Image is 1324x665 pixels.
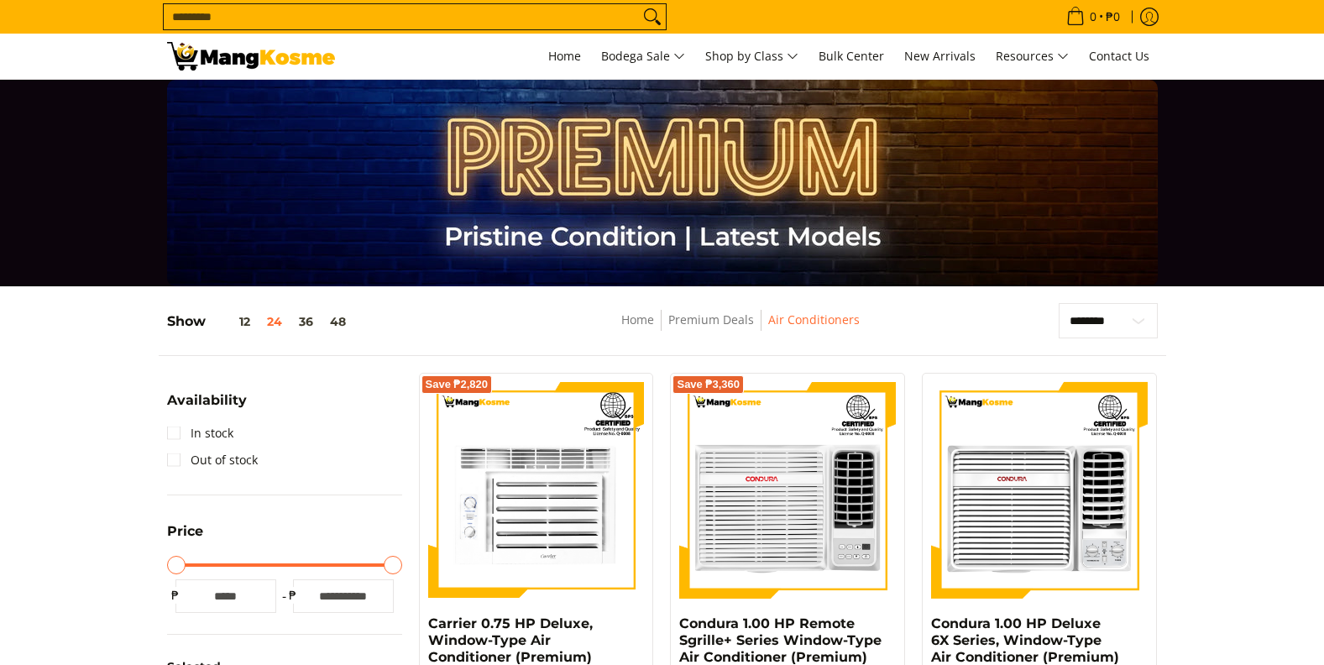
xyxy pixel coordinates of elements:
[167,313,354,330] h5: Show
[996,46,1069,67] span: Resources
[259,315,290,328] button: 24
[167,394,247,407] span: Availability
[639,4,666,29] button: Search
[697,34,807,79] a: Shop by Class
[167,394,247,420] summary: Open
[540,34,589,79] a: Home
[679,615,882,665] a: Condura 1.00 HP Remote Sgrille+ Series Window-Type Air Conditioner (Premium)
[548,48,581,64] span: Home
[705,46,798,67] span: Shop by Class
[987,34,1077,79] a: Resources
[499,310,981,348] nav: Breadcrumbs
[931,615,1119,665] a: Condura 1.00 HP Deluxe 6X Series, Window-Type Air Conditioner (Premium)
[352,34,1158,79] nav: Main Menu
[931,382,1148,599] img: Condura 1.00 HP Deluxe 6X Series, Window-Type Air Conditioner (Premium)
[290,315,322,328] button: 36
[1061,8,1125,26] span: •
[768,310,860,331] span: Air Conditioners
[1089,48,1149,64] span: Contact Us
[426,380,489,390] span: Save ₱2,820
[819,48,884,64] span: Bulk Center
[167,447,258,474] a: Out of stock
[810,34,892,79] a: Bulk Center
[167,525,203,551] summary: Open
[428,615,593,665] a: Carrier 0.75 HP Deluxe, Window-Type Air Conditioner (Premium)
[1103,11,1123,23] span: ₱0
[593,34,693,79] a: Bodega Sale
[167,420,233,447] a: In stock
[1087,11,1099,23] span: 0
[601,46,685,67] span: Bodega Sale
[1081,34,1158,79] a: Contact Us
[428,382,645,599] img: Carrier 0.75 HP Deluxe, Window-Type Air Conditioner (Premium)
[896,34,984,79] a: New Arrivals
[167,587,184,604] span: ₱
[206,315,259,328] button: 12
[167,42,335,71] img: Premium Deals: Best Premium Home Appliances Sale l Mang Kosme Air Conditioners
[621,312,654,327] a: Home
[167,525,203,538] span: Price
[679,382,896,599] img: condura-sgrille-series-window-type-remote-aircon-premium-full-view-mang-kosme
[677,380,740,390] span: Save ₱3,360
[322,315,354,328] button: 48
[904,48,976,64] span: New Arrivals
[285,587,301,604] span: ₱
[668,312,754,327] a: Premium Deals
